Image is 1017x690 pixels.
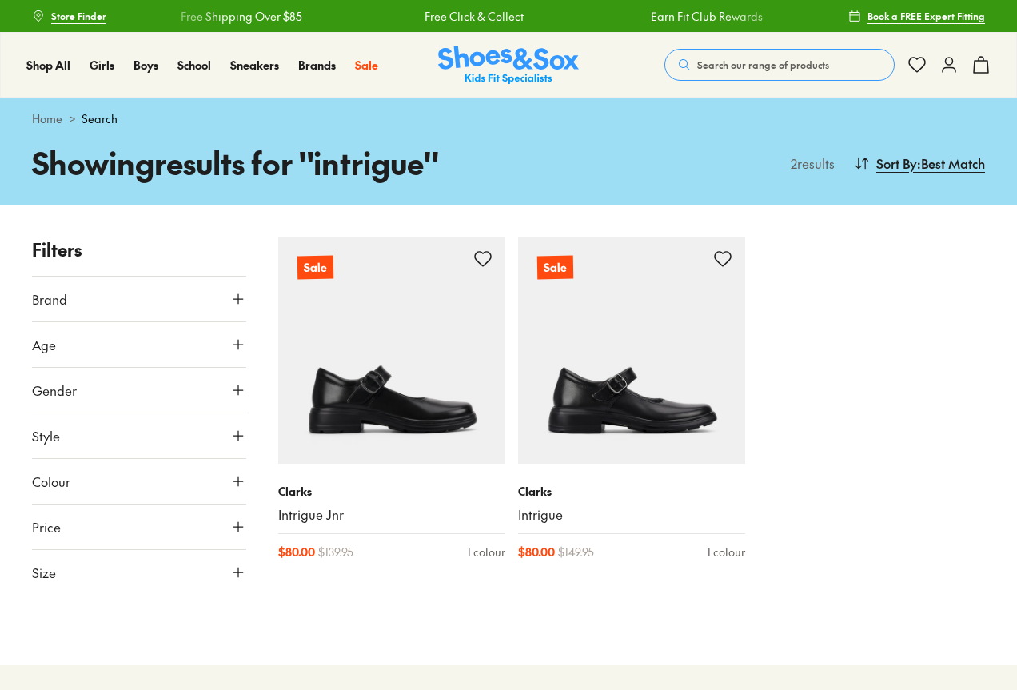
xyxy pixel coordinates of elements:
a: Shoes & Sox [438,46,579,85]
span: Style [32,426,60,445]
a: Brands [298,57,336,74]
span: Sneakers [230,57,279,73]
span: Book a FREE Expert Fitting [867,9,985,23]
button: Brand [32,277,246,321]
a: Shop All [26,57,70,74]
a: Boys [134,57,158,74]
p: Sale [537,256,573,280]
p: Filters [32,237,246,263]
span: Store Finder [51,9,106,23]
p: Clarks [278,483,505,500]
h1: Showing results for " intrigue " [32,140,508,185]
span: Colour [32,472,70,491]
a: Free Click & Collect [421,8,520,25]
a: Store Finder [32,2,106,30]
button: Search our range of products [664,49,895,81]
a: Intrigue [518,506,745,524]
span: Gender [32,381,77,400]
span: Search our range of products [697,58,829,72]
button: Style [32,413,246,458]
a: Intrigue Jnr [278,506,505,524]
a: Sale [355,57,378,74]
button: Sort By:Best Match [854,146,985,181]
span: Age [32,335,56,354]
span: Boys [134,57,158,73]
a: Free Shipping Over $85 [177,8,298,25]
p: Clarks [518,483,745,500]
a: Girls [90,57,114,74]
span: Brand [32,289,67,309]
div: > [32,110,985,127]
div: 1 colour [467,544,505,560]
a: Sale [278,237,505,464]
span: Shop All [26,57,70,73]
span: School [177,57,211,73]
span: Girls [90,57,114,73]
span: $ 139.95 [318,544,353,560]
span: $ 80.00 [518,544,555,560]
a: Sale [518,237,745,464]
a: Home [32,110,62,127]
button: Age [32,322,246,367]
p: 2 results [784,154,835,173]
span: Sale [355,57,378,73]
button: Gender [32,368,246,413]
button: Size [32,550,246,595]
a: Book a FREE Expert Fitting [848,2,985,30]
span: Price [32,517,61,536]
p: Sale [297,256,333,280]
span: : Best Match [917,154,985,173]
a: Earn Fit Club Rewards [646,8,758,25]
a: School [177,57,211,74]
button: Colour [32,459,246,504]
span: $ 149.95 [558,544,594,560]
span: Search [82,110,118,127]
span: Size [32,563,56,582]
a: Sneakers [230,57,279,74]
span: Sort By [876,154,917,173]
img: SNS_Logo_Responsive.svg [438,46,579,85]
span: $ 80.00 [278,544,315,560]
div: 1 colour [707,544,745,560]
button: Price [32,505,246,549]
span: Brands [298,57,336,73]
